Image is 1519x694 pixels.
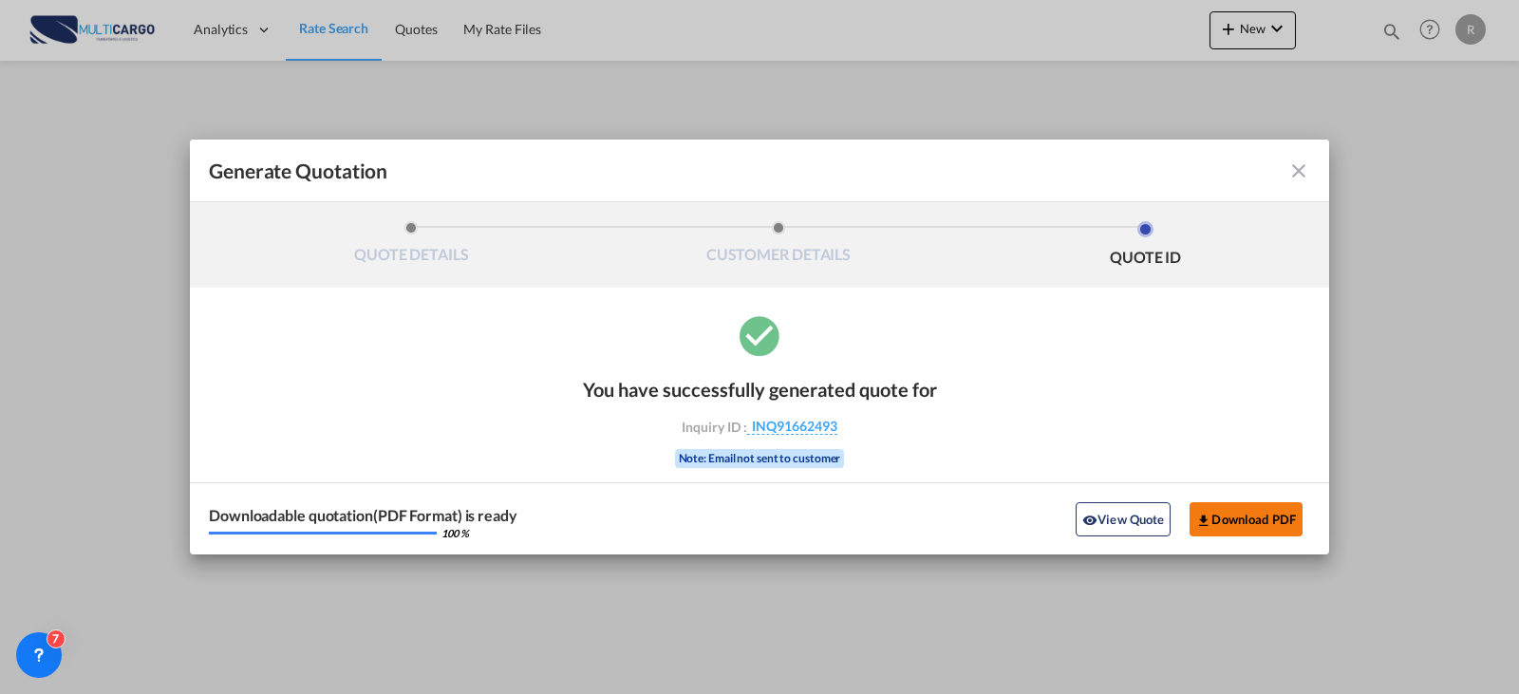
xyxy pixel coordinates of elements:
[736,311,783,359] md-icon: icon-checkbox-marked-circle
[649,418,870,435] div: Inquiry ID :
[1082,513,1097,528] md-icon: icon-eye
[1287,159,1310,182] md-icon: icon-close fg-AAA8AD cursor m-0
[675,449,845,468] div: Note: Email not sent to customer
[441,528,469,538] div: 100 %
[595,221,963,272] li: CUSTOMER DETAILS
[209,508,517,523] div: Downloadable quotation(PDF Format) is ready
[190,140,1329,554] md-dialog: Generate QuotationQUOTE ...
[1076,502,1171,536] button: icon-eyeView Quote
[747,418,837,435] span: INQ91662493
[1196,513,1211,528] md-icon: icon-download
[583,378,937,401] div: You have successfully generated quote for
[962,221,1329,272] li: QUOTE ID
[228,221,595,272] li: QUOTE DETAILS
[209,159,387,183] span: Generate Quotation
[1190,502,1303,536] button: Download PDF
